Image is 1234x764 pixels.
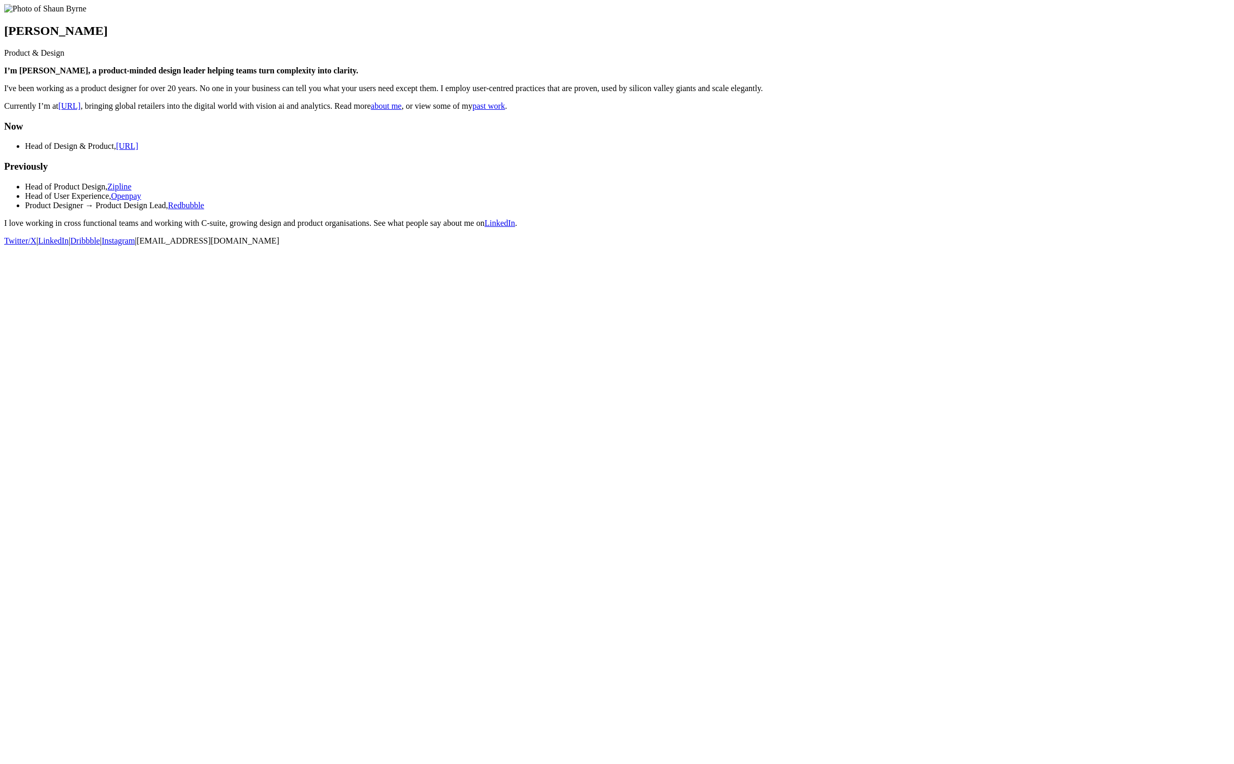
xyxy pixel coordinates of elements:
a: Zipline [107,182,131,191]
h3: Now [4,121,1230,132]
a: Twitter/X [4,236,36,245]
strong: I’m [PERSON_NAME], a product-minded design leader helping teams turn complexity into clarity. [4,66,358,75]
p: I love working in cross functional teams and working with C-suite, growing design and product org... [4,219,1230,228]
a: Instagram [102,236,135,245]
p: Product & Design [4,48,1230,58]
span: [EMAIL_ADDRESS][DOMAIN_NAME] [136,236,279,245]
a: [URL] [116,142,139,150]
a: past work [472,101,505,110]
p: | | | | [4,236,1230,246]
p: Currently I’m at , bringing global retailers into the digital world with vision ai and analytics.... [4,101,1230,111]
li: Product Designer → Product Design Lead, [25,201,1230,210]
a: Redbubble [168,201,204,210]
li: Head of User Experience, [25,192,1230,201]
h1: [PERSON_NAME] [4,24,1230,38]
a: LinkedIn [38,236,69,245]
li: Head of Product Design, [25,182,1230,192]
p: I've been working as a product designer for over 20 years. No one in your business can tell you w... [4,84,1230,93]
li: Head of Design & Product, [25,142,1230,151]
a: Dribbble [70,236,100,245]
img: Photo of Shaun Byrne [4,4,86,14]
a: [URL] [58,101,81,110]
a: LinkedIn [484,219,515,227]
a: Openpay [111,192,141,200]
a: about me [371,101,402,110]
h3: Previously [4,161,1230,172]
